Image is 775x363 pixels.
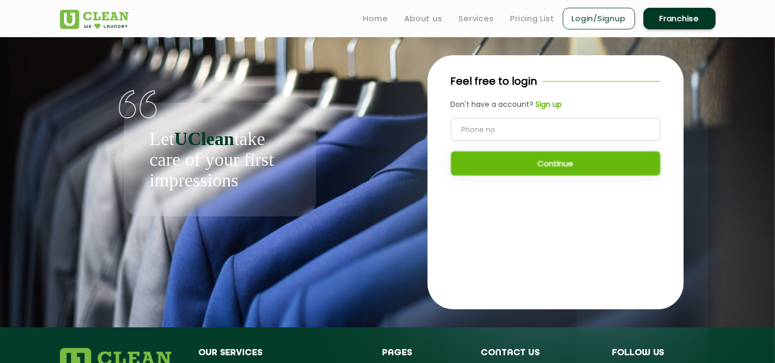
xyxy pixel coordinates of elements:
img: UClean Laundry and Dry Cleaning [60,10,129,29]
a: Services [459,12,494,25]
p: Feel free to login [451,73,537,89]
a: Sign up [534,99,562,110]
input: Phone no [451,118,660,141]
a: Pricing List [511,12,555,25]
a: About us [405,12,442,25]
p: Let take care of your first impressions [150,129,290,191]
a: Login/Signup [563,8,635,29]
b: UClean [174,129,234,149]
a: Home [363,12,388,25]
img: quote-img [119,90,157,119]
span: Don't have a account? [451,99,534,109]
a: Franchise [643,8,716,29]
b: Sign up [536,99,562,109]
